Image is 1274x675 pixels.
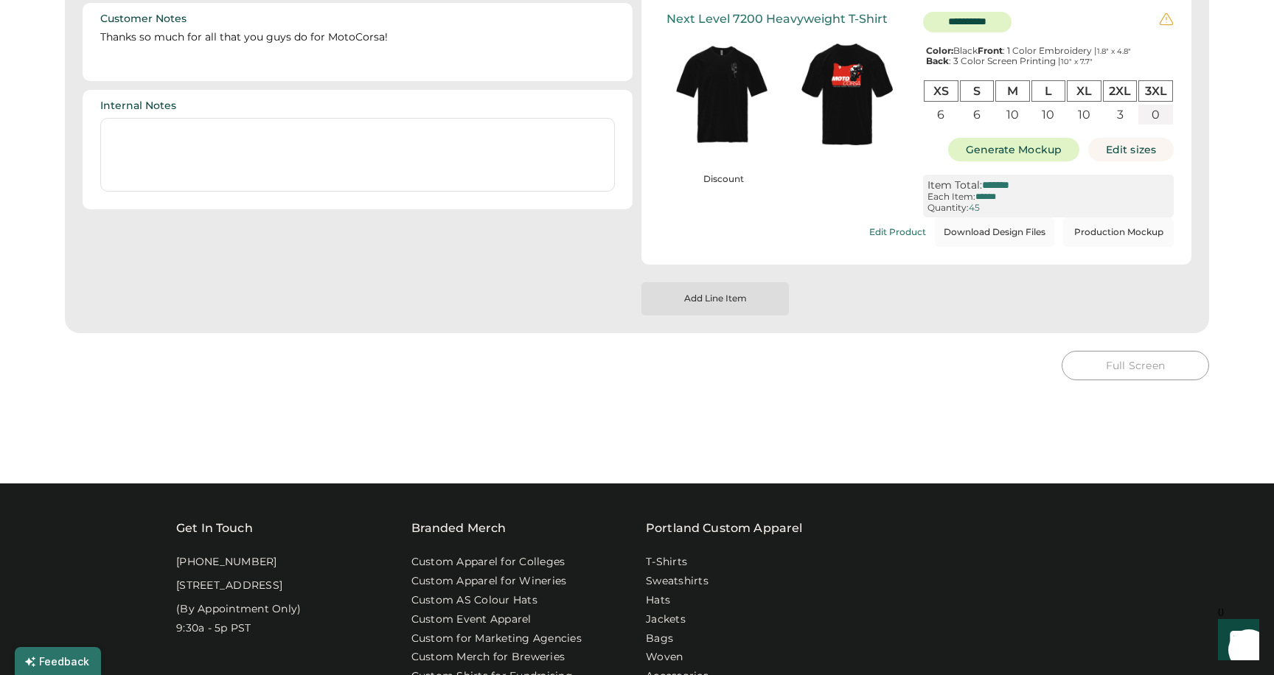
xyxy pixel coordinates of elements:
a: Custom AS Colour Hats [411,593,537,608]
strong: Front [978,45,1003,56]
img: generate-image [659,32,784,157]
div: Each Item: [927,192,975,202]
div: XS [924,80,958,102]
a: Hats [646,593,670,608]
a: Sweatshirts [646,574,709,589]
div: Next Level 7200 Heavyweight T-Shirt [666,12,888,26]
button: Production Mockup [1063,217,1174,247]
button: Add Line Item [641,282,789,315]
div: 9:30a - 5p PST [176,621,251,636]
div: 10 [1031,105,1066,125]
div: 6 [924,105,958,125]
button: Full Screen [1062,351,1209,380]
a: T-Shirts [646,555,687,570]
div: Thanks so much for all that you guys do for MotoCorsa! [100,30,615,63]
button: Edit sizes [1088,138,1174,161]
div: Customer Notes [100,12,187,27]
div: Branded Merch [411,520,507,537]
button: Download Design Files [935,217,1054,247]
a: Woven [646,650,683,665]
iframe: Front Chat [1204,609,1267,672]
font: 1.8" x 4.8" [1097,46,1131,56]
div: 10 [1067,105,1101,125]
div: Quantity: [927,203,969,213]
div: S [960,80,995,102]
div: [PHONE_NUMBER] [176,555,277,570]
a: Custom Event Apparel [411,612,532,627]
div: L [1031,80,1066,102]
a: Bags [646,632,673,646]
div: 6 [960,105,995,125]
a: Jackets [646,612,686,627]
div: Item Total: [927,179,982,192]
img: generate-image [784,32,910,157]
div: [STREET_ADDRESS] [176,578,282,593]
div: 45 [969,203,980,213]
div: XL [1067,80,1101,102]
div: Black : 1 Color Embroidery | : 3 Color Screen Printing | [923,46,1174,67]
strong: Color: [926,45,953,56]
div: Discount [665,173,782,186]
div: 3 [1103,105,1138,125]
div: Internal Notes [100,99,176,113]
div: Get In Touch [176,520,253,537]
a: Custom Merch for Breweries [411,650,565,665]
font: 10" x 7.7" [1061,57,1093,66]
div: 2XL [1103,80,1138,102]
div: 10 [995,105,1030,125]
div: (By Appointment Only) [176,602,301,617]
a: Custom Apparel for Colleges [411,555,565,570]
div: Edit Product [869,227,926,237]
div: M [995,80,1030,102]
div: 3XL [1138,80,1173,102]
div: 0 [1138,105,1173,125]
a: Portland Custom Apparel [646,520,802,537]
button: Generate Mockup [948,138,1080,161]
a: Custom Apparel for Wineries [411,574,567,589]
a: Custom for Marketing Agencies [411,632,582,646]
strong: Back [926,55,949,66]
